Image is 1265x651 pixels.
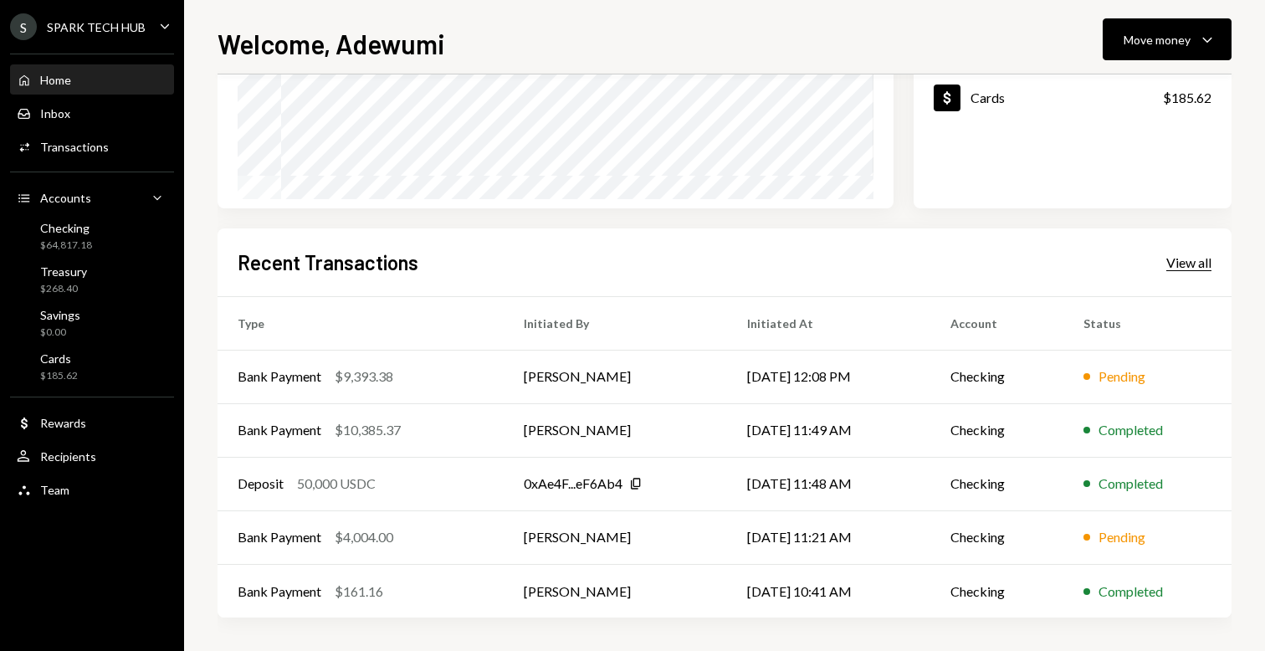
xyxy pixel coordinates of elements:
td: [DATE] 11:48 AM [727,457,930,510]
div: $9,393.38 [335,367,393,387]
h2: Recent Transactions [238,249,418,276]
td: [PERSON_NAME] [504,403,727,457]
td: [PERSON_NAME] [504,350,727,403]
div: Pending [1099,527,1145,547]
div: Inbox [40,106,70,120]
div: $10,385.37 [335,420,401,440]
td: Checking [930,457,1063,510]
div: Home [40,73,71,87]
th: Account [930,296,1063,350]
div: Bank Payment [238,420,321,440]
td: [DATE] 12:08 PM [727,350,930,403]
td: [DATE] 10:41 AM [727,564,930,618]
a: Rewards [10,408,174,438]
div: $268.40 [40,282,87,296]
div: Move money [1124,31,1191,49]
div: $64,817.18 [40,238,92,253]
div: Completed [1099,420,1163,440]
a: Recipients [10,441,174,471]
div: Rewards [40,416,86,430]
th: Type [218,296,504,350]
div: $185.62 [40,369,78,383]
div: S [10,13,37,40]
div: Cards [971,90,1005,105]
a: Cards$185.62 [10,346,174,387]
div: Completed [1099,474,1163,494]
div: View all [1166,254,1211,271]
td: [DATE] 11:21 AM [727,510,930,564]
a: Transactions [10,131,174,161]
div: Team [40,483,69,497]
div: SPARK TECH HUB [47,20,146,34]
div: Accounts [40,191,91,205]
td: [DATE] 11:49 AM [727,403,930,457]
div: Bank Payment [238,527,321,547]
a: Inbox [10,98,174,128]
a: Checking$64,817.18 [10,216,174,256]
div: Transactions [40,140,109,154]
a: Home [10,64,174,95]
td: Checking [930,350,1063,403]
div: Checking [40,221,92,235]
td: [PERSON_NAME] [504,564,727,618]
div: Completed [1099,582,1163,602]
a: Cards$185.62 [914,69,1232,126]
a: Team [10,474,174,505]
div: Cards [40,351,78,366]
div: $0.00 [40,325,80,340]
div: Pending [1099,367,1145,387]
div: Bank Payment [238,367,321,387]
div: 50,000 USDC [297,474,376,494]
div: Treasury [40,264,87,279]
div: Bank Payment [238,582,321,602]
h1: Welcome, Adewumi [218,27,445,60]
td: Checking [930,510,1063,564]
a: Treasury$268.40 [10,259,174,300]
th: Initiated By [504,296,727,350]
div: $185.62 [1163,88,1211,108]
a: Savings$0.00 [10,303,174,343]
button: Move money [1103,18,1232,60]
a: View all [1166,253,1211,271]
th: Status [1063,296,1232,350]
td: [PERSON_NAME] [504,510,727,564]
td: Checking [930,403,1063,457]
div: Deposit [238,474,284,494]
div: Savings [40,308,80,322]
a: Accounts [10,182,174,213]
div: $161.16 [335,582,383,602]
td: Checking [930,564,1063,618]
div: 0xAe4F...eF6Ab4 [524,474,622,494]
div: $4,004.00 [335,527,393,547]
div: Recipients [40,449,96,464]
th: Initiated At [727,296,930,350]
